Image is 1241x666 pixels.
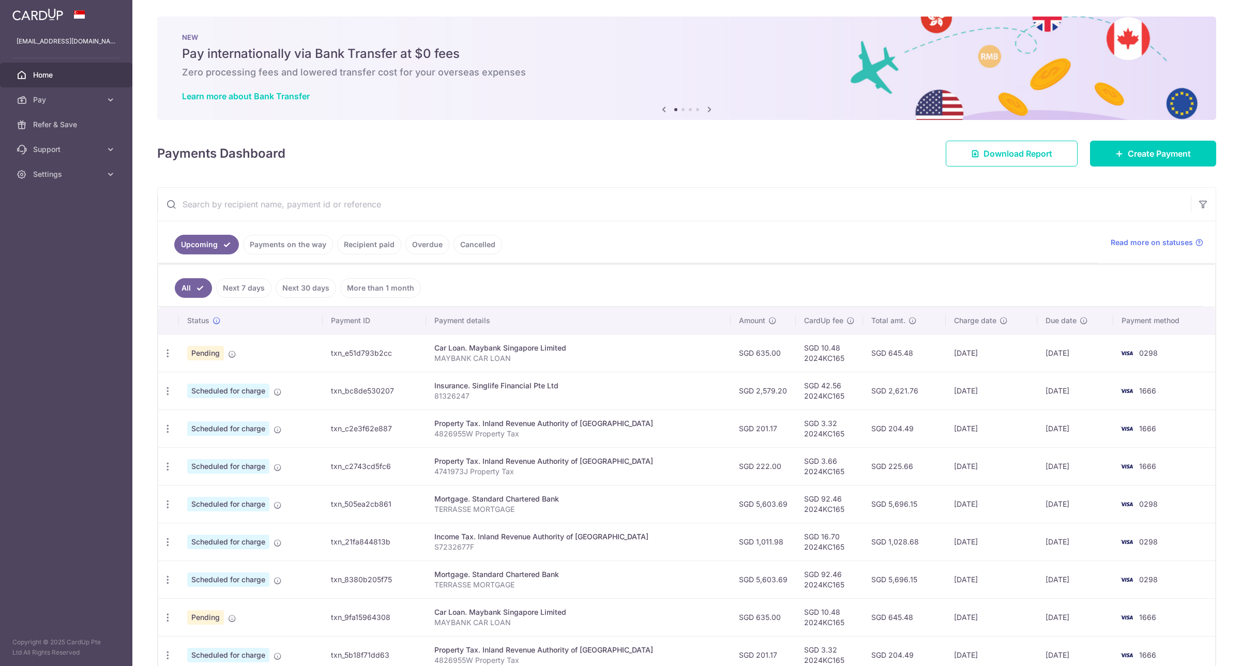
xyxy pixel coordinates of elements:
td: txn_9fa15964308 [323,598,426,636]
a: Read more on statuses [1111,237,1203,248]
td: [DATE] [1037,334,1114,372]
td: SGD 10.48 2024KC165 [796,334,863,372]
span: Due date [1046,315,1077,326]
div: Property Tax. Inland Revenue Authority of [GEOGRAPHIC_DATA] [434,456,722,466]
td: SGD 222.00 [731,447,796,485]
td: SGD 16.70 2024KC165 [796,523,863,561]
span: 0298 [1139,537,1158,546]
img: Bank Card [1116,460,1137,473]
td: SGD 3.32 2024KC165 [796,410,863,447]
span: Refer & Save [33,119,101,130]
td: txn_c2743cd5fc6 [323,447,426,485]
a: Cancelled [453,235,502,254]
p: 4826955W Property Tax [434,429,722,439]
a: Upcoming [174,235,239,254]
div: Car Loan. Maybank Singapore Limited [434,343,722,353]
span: Amount [739,315,765,326]
td: [DATE] [1037,447,1114,485]
img: Bank transfer banner [157,17,1216,120]
a: Next 7 days [216,278,271,298]
td: txn_21fa844813b [323,523,426,561]
td: txn_8380b205f75 [323,561,426,598]
span: Support [33,144,101,155]
div: Car Loan. Maybank Singapore Limited [434,607,722,617]
div: Insurance. Singlife Financial Pte Ltd [434,381,722,391]
td: [DATE] [946,410,1037,447]
td: SGD 201.17 [731,410,796,447]
td: SGD 635.00 [731,598,796,636]
iframe: Opens a widget where you can find more information [1175,635,1231,661]
a: Recipient paid [337,235,401,254]
img: Bank Card [1116,649,1137,661]
td: SGD 5,696.15 [863,485,946,523]
span: Scheduled for charge [187,572,269,587]
td: txn_c2e3f62e887 [323,410,426,447]
td: SGD 3.66 2024KC165 [796,447,863,485]
td: txn_505ea2cb861 [323,485,426,523]
td: SGD 2,621.76 [863,372,946,410]
td: SGD 5,603.69 [731,485,796,523]
a: All [175,278,212,298]
td: SGD 1,028.68 [863,523,946,561]
p: TERRASSE MORTGAGE [434,504,722,514]
span: Scheduled for charge [187,421,269,436]
p: TERRASSE MORTGAGE [434,580,722,590]
td: SGD 10.48 2024KC165 [796,598,863,636]
span: Scheduled for charge [187,384,269,398]
a: Payments on the way [243,235,333,254]
th: Payment ID [323,307,426,334]
span: Read more on statuses [1111,237,1193,248]
span: Scheduled for charge [187,497,269,511]
span: 1666 [1139,462,1156,471]
img: Bank Card [1116,611,1137,624]
p: [EMAIL_ADDRESS][DOMAIN_NAME] [17,36,116,47]
span: 1666 [1139,424,1156,433]
p: 4741973J Property Tax [434,466,722,477]
a: Overdue [405,235,449,254]
a: Learn more about Bank Transfer [182,91,310,101]
div: Property Tax. Inland Revenue Authority of [GEOGRAPHIC_DATA] [434,645,722,655]
div: Mortgage. Standard Chartered Bank [434,569,722,580]
a: Next 30 days [276,278,336,298]
a: Download Report [946,141,1078,166]
td: [DATE] [1037,485,1114,523]
td: [DATE] [1037,410,1114,447]
h4: Payments Dashboard [157,144,285,163]
td: [DATE] [946,372,1037,410]
td: [DATE] [1037,598,1114,636]
td: SGD 645.48 [863,334,946,372]
span: 1666 [1139,613,1156,622]
span: 1666 [1139,650,1156,659]
img: CardUp [12,8,63,21]
td: [DATE] [946,561,1037,598]
span: Scheduled for charge [187,535,269,549]
span: 1666 [1139,386,1156,395]
td: [DATE] [946,598,1037,636]
span: Home [33,70,101,80]
td: SGD 92.46 2024KC165 [796,485,863,523]
span: Total amt. [871,315,905,326]
img: Bank Card [1116,347,1137,359]
p: 4826955W Property Tax [434,655,722,665]
img: Bank Card [1116,422,1137,435]
input: Search by recipient name, payment id or reference [158,188,1191,221]
td: SGD 645.48 [863,598,946,636]
div: Property Tax. Inland Revenue Authority of [GEOGRAPHIC_DATA] [434,418,722,429]
span: CardUp fee [804,315,843,326]
span: Settings [33,169,101,179]
span: 0298 [1139,575,1158,584]
td: SGD 2,579.20 [731,372,796,410]
td: SGD 5,696.15 [863,561,946,598]
div: Mortgage. Standard Chartered Bank [434,494,722,504]
a: Create Payment [1090,141,1216,166]
h5: Pay internationally via Bank Transfer at $0 fees [182,46,1191,62]
td: SGD 1,011.98 [731,523,796,561]
span: Pending [187,610,224,625]
td: [DATE] [1037,372,1114,410]
td: SGD 5,603.69 [731,561,796,598]
span: Status [187,315,209,326]
td: [DATE] [946,447,1037,485]
span: Create Payment [1128,147,1191,160]
td: SGD 204.49 [863,410,946,447]
img: Bank Card [1116,498,1137,510]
